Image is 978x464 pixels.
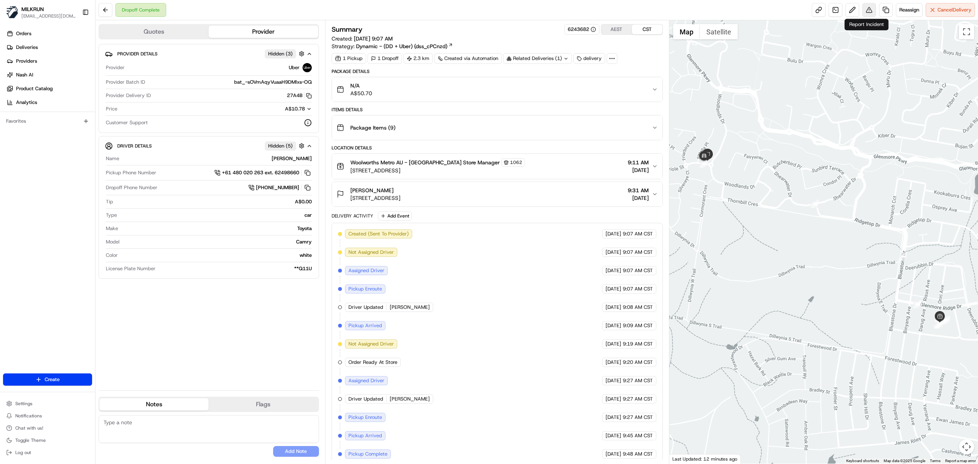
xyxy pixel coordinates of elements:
[884,459,925,463] span: Map data ©2025 Google
[332,68,663,75] div: Package Details
[3,69,95,81] a: Nash AI
[3,3,79,21] button: MILKRUNMILKRUN[EMAIL_ADDRESS][DOMAIN_NAME]
[348,414,382,421] span: Pickup Enroute
[256,184,299,191] span: [PHONE_NUMBER]
[623,249,653,256] span: 9:07 AM CST
[106,92,151,99] span: Provider Delivery ID
[623,322,653,329] span: 9:09 AM CST
[510,159,522,165] span: 1062
[434,53,502,64] div: Created via Automation
[106,155,119,162] span: Name
[16,44,38,51] span: Deliveries
[354,35,393,42] span: [DATE] 9:07 AM
[99,26,209,38] button: Quotes
[350,82,372,89] span: N/A
[3,447,92,458] button: Log out
[222,169,299,176] span: +61 480 020 263 ext. 62498660
[606,414,621,421] span: [DATE]
[623,414,653,421] span: 9:27 AM CST
[628,187,649,194] span: 9:31 AM
[623,377,653,384] span: 9:27 AM CST
[899,6,919,13] span: Reassign
[332,213,373,219] div: Delivery Activity
[573,53,605,64] div: delivery
[106,198,113,205] span: Tip
[606,432,621,439] span: [DATE]
[348,230,409,237] span: Created (Sent To Provider)
[106,238,120,245] span: Model
[116,198,312,205] div: A$0.00
[606,359,621,366] span: [DATE]
[671,454,696,464] a: Open this area in Google Maps (opens a new window)
[21,5,44,13] button: MILKRUN
[350,159,500,166] span: Woolworths Metro AU - [GEOGRAPHIC_DATA] Store Manager
[106,252,118,259] span: Color
[623,304,653,311] span: 9:08 AM CST
[105,47,313,60] button: Provider DetailsHidden (3)
[623,341,653,347] span: 9:19 AM CST
[348,451,387,458] span: Pickup Complete
[244,105,312,112] button: A$10.78
[623,432,653,439] span: 9:45 AM CST
[15,437,46,443] span: Toggle Theme
[606,322,621,329] span: [DATE]
[623,451,653,458] span: 9:48 AM CST
[390,396,430,402] span: [PERSON_NAME]
[332,42,453,50] div: Strategy:
[942,316,950,324] div: 15
[606,230,621,237] span: [DATE]
[117,143,152,149] span: Driver Details
[209,398,318,410] button: Flags
[3,410,92,421] button: Notifications
[628,194,649,202] span: [DATE]
[378,211,412,221] button: Add Event
[16,30,31,37] span: Orders
[289,64,300,71] span: Uber
[623,267,653,274] span: 9:07 AM CST
[21,13,76,19] span: [EMAIL_ADDRESS][DOMAIN_NAME]
[606,377,621,384] span: [DATE]
[368,53,402,64] div: 1 Dropoff
[106,212,117,219] span: Type
[332,115,662,140] button: Package Items (9)
[348,396,383,402] span: Driver Updated
[568,26,596,33] div: 6243682
[846,458,879,464] button: Keyboard shortcuts
[332,77,662,102] button: N/AA$50.70
[332,107,663,113] div: Items Details
[268,143,293,149] span: Hidden ( 5 )
[106,265,155,272] span: License Plate Number
[348,341,394,347] span: Not Assigned Driver
[503,53,572,64] div: Related Deliveries (1)
[348,267,384,274] span: Assigned Driver
[117,51,157,57] span: Provider Details
[3,398,92,409] button: Settings
[106,225,118,232] span: Make
[106,64,125,71] span: Provider
[934,319,942,327] div: 4
[15,413,42,419] span: Notifications
[348,322,382,329] span: Pickup Arrived
[623,230,653,237] span: 9:07 AM CST
[3,83,95,95] a: Product Catalog
[390,304,430,311] span: [PERSON_NAME]
[606,304,621,311] span: [DATE]
[106,119,148,126] span: Customer Support
[350,89,372,97] span: A$50.70
[268,50,293,57] span: Hidden ( 3 )
[332,35,393,42] span: Created:
[959,24,974,39] button: Toggle fullscreen view
[16,99,37,106] span: Analytics
[121,225,312,232] div: Toyota
[234,79,312,86] span: bat_-sOVmAqyVuaaH9DMlxs-OQ
[209,26,318,38] button: Provider
[938,6,972,13] span: Cancel Delivery
[3,55,95,67] a: Providers
[913,300,921,308] div: 17
[606,249,621,256] span: [DATE]
[606,451,621,458] span: [DATE]
[3,423,92,433] button: Chat with us!
[285,105,305,112] span: A$10.78
[123,238,312,245] div: Camry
